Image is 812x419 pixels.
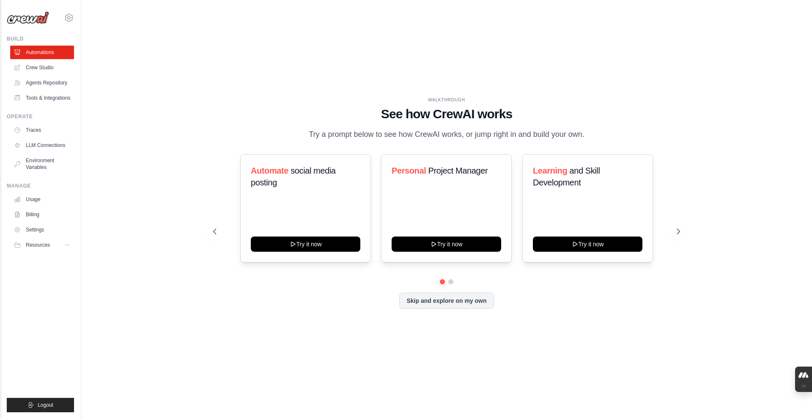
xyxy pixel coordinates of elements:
[251,166,288,175] span: Automate
[533,166,567,175] span: Learning
[10,76,74,90] a: Agents Repository
[26,242,50,248] span: Resources
[428,166,488,175] span: Project Manager
[304,128,589,141] p: Try a prompt below to see how CrewAI works, or jump right in and build your own.
[251,237,360,252] button: Try it now
[392,237,501,252] button: Try it now
[10,238,74,252] button: Resources
[533,237,642,252] button: Try it now
[38,402,53,408] span: Logout
[7,398,74,412] button: Logout
[10,91,74,105] a: Tools & Integrations
[213,106,680,122] h1: See how CrewAI works
[399,293,494,309] button: Skip and explore on my own
[10,46,74,59] a: Automations
[7,182,74,189] div: Manage
[7,11,49,24] img: Logo
[251,166,336,187] span: social media posting
[10,123,74,137] a: Traces
[533,166,600,187] span: and Skill Development
[10,193,74,206] a: Usage
[10,154,74,174] a: Environment Variables
[392,166,426,175] span: Personal
[213,97,680,103] div: WALKTHROUGH
[10,208,74,221] a: Billing
[10,223,74,237] a: Settings
[7,35,74,42] div: Build
[10,61,74,74] a: Crew Studio
[10,139,74,152] a: LLM Connections
[7,113,74,120] div: Operate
